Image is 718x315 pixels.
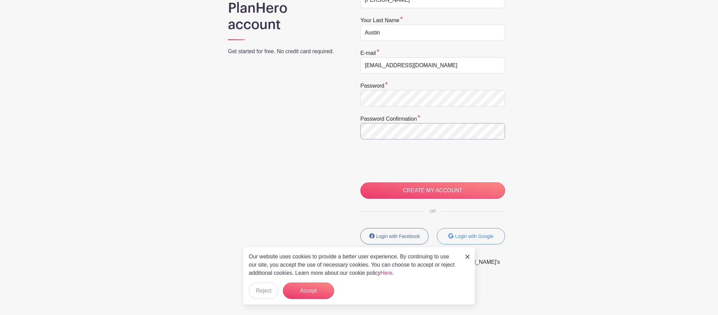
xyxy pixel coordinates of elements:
p: Get started for free. No credit card required. [228,47,343,56]
button: Accept [283,283,334,299]
span: OR [424,209,441,214]
label: E-mail [360,49,379,57]
small: Login with Google [455,234,493,239]
a: Here [380,270,392,276]
input: e.g. julie@eventco.com [360,57,505,74]
button: Login with Google [437,228,505,244]
input: e.g. Smith [360,25,505,41]
label: Your last name [360,16,403,25]
small: Login with Facebook [376,234,420,239]
p: Our website uses cookies to provide a better user experience. By continuing to use our site, you ... [249,253,458,277]
img: close_button-5f87c8562297e5c2d7936805f587ecaba9071eb48480494691a3f1689db116b3.svg [465,255,470,259]
input: CREATE MY ACCOUNT [360,182,505,199]
iframe: reCAPTCHA [360,148,464,174]
button: Reject [249,283,278,299]
button: Login with Facebook [360,228,429,244]
label: Password [360,82,388,90]
label: Password confirmation [360,115,420,123]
